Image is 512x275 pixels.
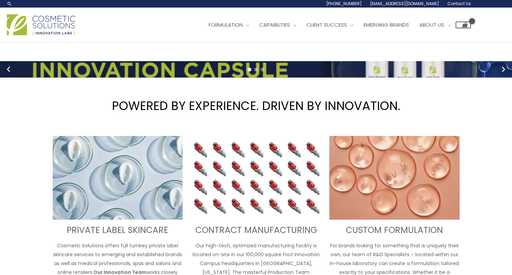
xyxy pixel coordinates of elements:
span: [EMAIL_ADDRESS][DOMAIN_NAME] [370,1,439,6]
span: Formulation [209,21,243,28]
span: Emerging Brands [364,21,409,28]
img: Cosmetic Solutions Logo [7,14,75,35]
a: Search icon link [7,1,12,6]
span: About Us [419,21,444,28]
nav: Site Navigation [198,15,471,35]
button: Previous slide [3,64,14,74]
a: Client Success [301,15,358,35]
span: Client Success [306,21,347,28]
a: Formulation [204,15,254,35]
a: About Us [414,15,456,35]
img: turnkey private label skincare [53,136,183,220]
a: Capabilities [254,15,301,35]
button: Next slide [498,64,509,74]
a: View Shopping Cart, empty [456,22,471,28]
span: Capabilities [259,21,290,28]
span: Go to slide 1 [248,68,251,71]
img: Contract Manufacturing [191,136,321,220]
h3: CONTRACT MANUFACTURING [191,225,321,236]
span: Go to slide 3 [261,68,264,71]
a: Emerging Brands [358,15,414,35]
h3: CUSTOM FORMULATION [329,225,460,236]
img: Custom Formulation [329,136,460,220]
span: Contact Us [447,1,471,6]
span: [PHONE_NUMBER] [326,1,362,6]
span: Go to slide 2 [254,68,258,71]
h3: PRIVATE LABEL SKINCARE [53,225,183,236]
